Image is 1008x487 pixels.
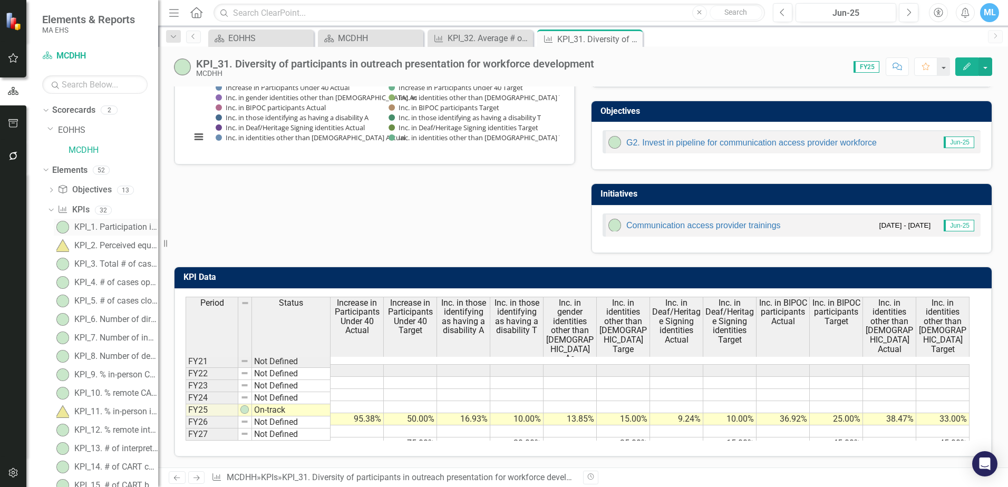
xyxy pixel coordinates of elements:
td: On-track [252,404,331,416]
h3: KPI Data [183,272,986,282]
img: On-track [56,332,69,344]
td: 45.00% [916,437,970,450]
div: KPI_2. Perceived equity of services measured through community forums/survey [74,241,158,250]
small: [DATE] - [DATE] [879,220,931,230]
td: FY22 [186,368,238,380]
span: Inc. in those identifying as having a disability A [439,298,488,335]
a: KPI_7. Number of indirect hours completed through DHILS program [54,329,158,346]
img: At-risk [56,405,69,418]
td: FY27 [186,428,238,441]
div: KPI_3. Total # of cases open in case management department [74,259,158,269]
span: Inc. in Deaf/Heritage Signing identities Target [705,298,754,345]
span: Elements & Reports [42,13,135,26]
a: KPI_3. Total # of cases open in case management department [54,256,158,272]
a: KPI_9. % in-person CART communication access requests filled [54,366,158,383]
span: Inc. in BIPOC participants Actual [759,298,807,326]
td: FY26 [186,416,238,428]
td: 50.00% [384,413,437,425]
a: KPIs [261,472,278,482]
button: Show Inc. in identities other than heterosexual Actual [216,133,374,142]
div: » » [211,472,575,484]
td: 15.00% [597,413,650,425]
span: Inc. in Deaf/Heritage Signing identities Actual [652,298,701,345]
td: Not Defined [252,380,331,392]
a: KPI_8. Number of deaf recovery coaches in SUD Program [54,348,158,365]
div: MCDHH [338,32,421,45]
button: Show Increase in Participants Under 40 Actual [216,83,351,92]
img: On-track [608,136,621,149]
td: 25.00% [597,437,650,450]
span: Jun-25 [944,137,974,148]
input: Search Below... [42,75,148,94]
button: Show Inc. in identities other than cis female Targe [389,93,536,102]
span: Inc. in BIPOC participants Target [812,298,860,326]
img: On-track [56,461,69,473]
div: KPI_1. Participation in Communication Access, Training and Technology Services ([PERSON_NAME]) tr... [74,222,158,232]
span: Period [200,298,224,308]
img: On-track [56,313,69,326]
a: KPI_2. Perceived equity of services measured through community forums/survey [54,237,158,254]
img: On-track [56,258,69,270]
button: Show Inc. in those identifying as having a disability T [389,113,544,122]
span: Inc. in identities other than [DEMOGRAPHIC_DATA] Targe [599,298,647,354]
img: On-track [56,368,69,381]
img: At-risk [56,239,69,252]
button: Jun-25 [796,3,896,22]
button: ML [980,3,999,22]
a: MCDHH [321,32,421,45]
div: KPI_31. Diversity of participants in outreach presentation for workforce development [282,472,595,482]
div: KPI_10. % remote CART communication access requests filled [74,388,158,398]
img: On-track [56,276,69,289]
button: Show Inc. in BIPOC participants Actual [216,103,326,112]
a: Communication access provider trainings [626,221,781,230]
span: FY25 [854,61,879,73]
td: 10.00% [490,413,544,425]
span: Inc. in identities other than [DEMOGRAPHIC_DATA] Actual [865,298,914,354]
a: Scorecards [52,104,95,116]
h3: Initiatives [600,189,986,199]
div: KPI_5. # of cases closed during the quarter [74,296,158,306]
a: KPI_5. # of cases closed during the quarter [54,293,158,309]
td: FY21 [186,355,238,368]
button: Show Inc. in those identifying as having a disability A [216,113,371,122]
a: Elements [52,164,88,177]
button: Show Inc. in identities other than heterosexual Target [389,133,548,142]
a: KPI_4. # of cases opened during the quarter [54,274,158,291]
a: KPI_10. % remote CART communication access requests filled [54,385,158,402]
td: 75.00% [384,437,437,450]
a: KPI_11. % in-person interpreting requests filled [54,403,158,420]
a: KPIs [57,204,89,216]
div: KPI_11. % in-person interpreting requests filled [74,407,158,416]
a: Objectives [57,184,111,196]
div: KPI_31. Diversity of participants in outreach presentation for workforce development [196,58,594,70]
img: 8DAGhfEEPCf229AAAAAElFTkSuQmCC [240,417,249,426]
div: Open Intercom Messenger [972,451,997,476]
div: 13 [117,186,134,194]
div: 2 [101,106,118,115]
a: G2. Invest in pipeline for communication access provider workforce [626,138,877,147]
td: Not Defined [252,416,331,428]
span: Search [724,8,747,16]
a: EOHHS [211,32,311,45]
span: Jun-25 [944,220,974,231]
td: 45.00% [810,437,863,450]
a: KPI_32. Average # of trainings / workshops that take place [430,32,530,45]
img: 8DAGhfEEPCf229AAAAAElFTkSuQmCC [240,430,249,438]
span: Inc. in gender identities other than [DEMOGRAPHIC_DATA] Ac [546,298,594,363]
div: MCDHH [196,70,594,77]
td: 36.92% [757,413,810,425]
a: MCDHH [69,144,158,157]
td: 38.47% [863,413,916,425]
div: 52 [93,165,110,174]
div: Jun-25 [799,7,893,20]
img: On-track [56,424,69,436]
div: KPI_4. # of cases opened during the quarter [74,278,158,287]
td: FY24 [186,392,238,404]
img: On-track [174,59,191,75]
a: KPI_1. Participation in Communication Access, Training and Technology Services ([PERSON_NAME]) tr... [54,219,158,236]
a: KPI_6. Number of direct hours completed through DHILS program [54,311,158,328]
img: 8DAGhfEEPCf229AAAAAElFTkSuQmCC [241,299,249,307]
div: KPI_31. Diversity of participants in outreach presentation for workforce development [557,33,640,46]
img: On-track [56,295,69,307]
div: KPI_13. # of interpreters contracted with [74,444,158,453]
